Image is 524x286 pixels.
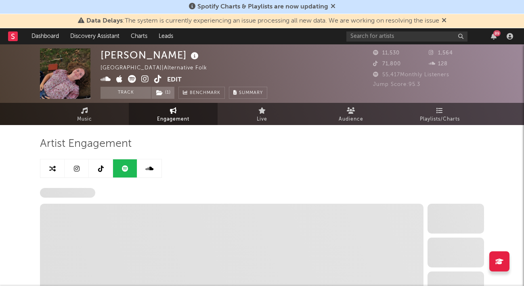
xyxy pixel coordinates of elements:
span: 71,800 [373,61,401,67]
a: Live [218,103,306,125]
a: Engagement [129,103,218,125]
span: Audience [339,115,363,124]
span: : The system is currently experiencing an issue processing all new data. We are working on resolv... [86,18,439,24]
span: 11,530 [373,50,400,56]
span: Live [257,115,267,124]
button: (1) [151,87,174,99]
button: Summary [229,87,267,99]
a: Playlists/Charts [395,103,484,125]
div: [GEOGRAPHIC_DATA] | Alternative Folk [101,63,216,73]
a: Audience [306,103,395,125]
span: Dismiss [442,18,446,24]
a: Leads [153,28,179,44]
span: 55,417 Monthly Listeners [373,72,449,77]
a: Discovery Assistant [65,28,125,44]
span: 128 [429,61,448,67]
button: Edit [167,75,182,85]
span: Benchmark [190,88,220,98]
button: 89 [491,33,497,40]
span: Playlists/Charts [420,115,460,124]
span: Spotify Charts & Playlists are now updating [197,4,328,10]
span: Jump Score: 95.3 [373,82,420,87]
span: Summary [239,91,263,95]
a: Charts [125,28,153,44]
button: Track [101,87,151,99]
div: [PERSON_NAME] [101,48,201,62]
a: Benchmark [178,87,225,99]
span: Music [77,115,92,124]
span: Artist Engagement [40,139,132,149]
a: Dashboard [26,28,65,44]
span: Spotify Followers [40,188,95,198]
a: Music [40,103,129,125]
span: Data Delays [86,18,123,24]
input: Search for artists [346,31,467,42]
span: ( 1 ) [151,87,175,99]
div: 89 [493,30,501,36]
span: Engagement [157,115,189,124]
span: 1,564 [429,50,453,56]
span: Dismiss [331,4,335,10]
